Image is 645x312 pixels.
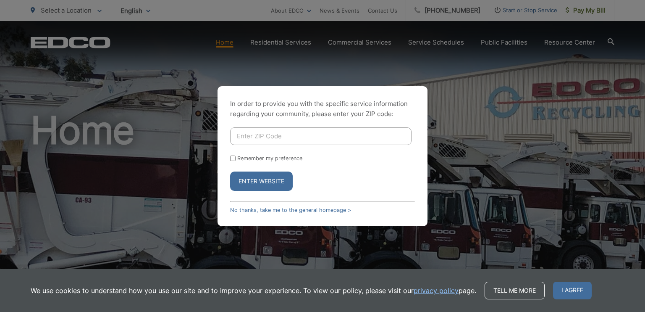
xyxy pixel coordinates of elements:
button: Enter Website [230,172,293,191]
a: Tell me more [485,282,545,299]
input: Enter ZIP Code [230,127,412,145]
a: No thanks, take me to the general homepage > [230,207,351,213]
span: I agree [553,282,592,299]
label: Remember my preference [237,155,302,161]
p: We use cookies to understand how you use our site and to improve your experience. To view our pol... [31,286,476,296]
a: privacy policy [414,286,459,296]
p: In order to provide you with the specific service information regarding your community, please en... [230,99,415,119]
